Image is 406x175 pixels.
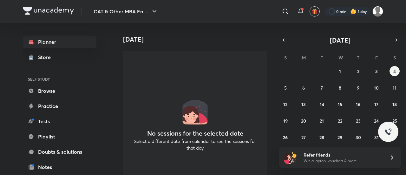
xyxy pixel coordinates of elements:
abbr: Sunday [284,55,287,61]
button: October 6, 2025 [298,83,309,93]
button: October 15, 2025 [335,99,345,109]
abbr: October 23, 2025 [356,118,361,124]
abbr: October 14, 2025 [320,101,324,107]
button: October 19, 2025 [280,116,291,126]
abbr: October 2, 2025 [357,68,359,74]
img: streak [350,8,357,15]
abbr: October 6, 2025 [302,85,305,91]
abbr: October 7, 2025 [321,85,323,91]
a: Playlist [23,130,96,143]
a: Practice [23,100,96,112]
abbr: October 11, 2025 [393,85,396,91]
abbr: October 12, 2025 [283,101,287,107]
button: avatar [310,6,320,17]
abbr: Wednesday [338,55,343,61]
button: October 22, 2025 [335,116,345,126]
abbr: October 27, 2025 [301,134,306,140]
button: October 16, 2025 [353,99,363,109]
img: Avinash Tibrewal [372,6,383,17]
abbr: October 9, 2025 [357,85,359,91]
button: October 4, 2025 [390,66,400,76]
abbr: October 17, 2025 [374,101,378,107]
abbr: October 26, 2025 [283,134,288,140]
abbr: October 5, 2025 [284,85,287,91]
a: Planner [23,36,96,48]
abbr: October 10, 2025 [374,85,379,91]
button: [DATE] [288,36,392,44]
div: Store [38,53,55,61]
button: October 31, 2025 [371,132,382,142]
button: October 25, 2025 [390,116,400,126]
a: Doubts & solutions [23,145,96,158]
button: October 23, 2025 [353,116,363,126]
abbr: October 29, 2025 [337,134,342,140]
p: Win a laptop, vouchers & more [304,158,382,164]
button: October 28, 2025 [317,132,327,142]
button: October 14, 2025 [317,99,327,109]
abbr: October 22, 2025 [338,118,342,124]
abbr: October 20, 2025 [301,118,306,124]
abbr: Tuesday [321,55,323,61]
abbr: October 31, 2025 [374,134,379,140]
button: CAT & Other MBA En ... [90,5,162,18]
h6: Refer friends [304,151,382,158]
button: October 12, 2025 [280,99,291,109]
button: October 17, 2025 [371,99,382,109]
button: October 21, 2025 [317,116,327,126]
button: October 2, 2025 [353,66,363,76]
button: October 30, 2025 [353,132,363,142]
abbr: October 8, 2025 [339,85,341,91]
abbr: October 1, 2025 [339,68,341,74]
button: October 1, 2025 [335,66,345,76]
button: October 11, 2025 [390,83,400,93]
button: October 29, 2025 [335,132,345,142]
button: October 20, 2025 [298,116,309,126]
p: Select a different date from calendar to see the sessions for that day [131,138,259,151]
img: avatar [312,9,318,14]
abbr: October 3, 2025 [375,68,378,74]
button: October 10, 2025 [371,83,382,93]
abbr: Friday [375,55,378,61]
a: Store [23,51,96,64]
button: October 13, 2025 [298,99,309,109]
button: October 7, 2025 [317,83,327,93]
abbr: October 28, 2025 [319,134,324,140]
span: [DATE] [330,36,350,44]
button: October 9, 2025 [353,83,363,93]
abbr: October 15, 2025 [338,101,342,107]
img: No events [182,99,208,125]
button: October 3, 2025 [371,66,382,76]
abbr: Monday [302,55,306,61]
abbr: October 21, 2025 [320,118,324,124]
a: Tests [23,115,96,128]
abbr: October 24, 2025 [374,118,379,124]
a: Browse [23,84,96,97]
button: October 26, 2025 [280,132,291,142]
abbr: Saturday [393,55,396,61]
h4: No sessions for the selected date [147,130,243,137]
abbr: October 13, 2025 [301,101,306,107]
button: October 5, 2025 [280,83,291,93]
abbr: Thursday [357,55,359,61]
abbr: October 25, 2025 [392,118,397,124]
button: October 24, 2025 [371,116,382,126]
img: referral [284,151,297,164]
img: Company Logo [23,7,74,15]
h4: [DATE] [123,36,272,43]
abbr: October 4, 2025 [393,68,396,74]
abbr: October 18, 2025 [392,101,397,107]
abbr: October 16, 2025 [356,101,360,107]
button: October 27, 2025 [298,132,309,142]
button: October 8, 2025 [335,83,345,93]
img: ttu [384,128,392,136]
abbr: October 30, 2025 [356,134,361,140]
h6: SELF STUDY [23,74,96,84]
button: October 18, 2025 [390,99,400,109]
a: Notes [23,161,96,173]
abbr: October 19, 2025 [283,118,288,124]
a: Company Logo [23,7,74,16]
